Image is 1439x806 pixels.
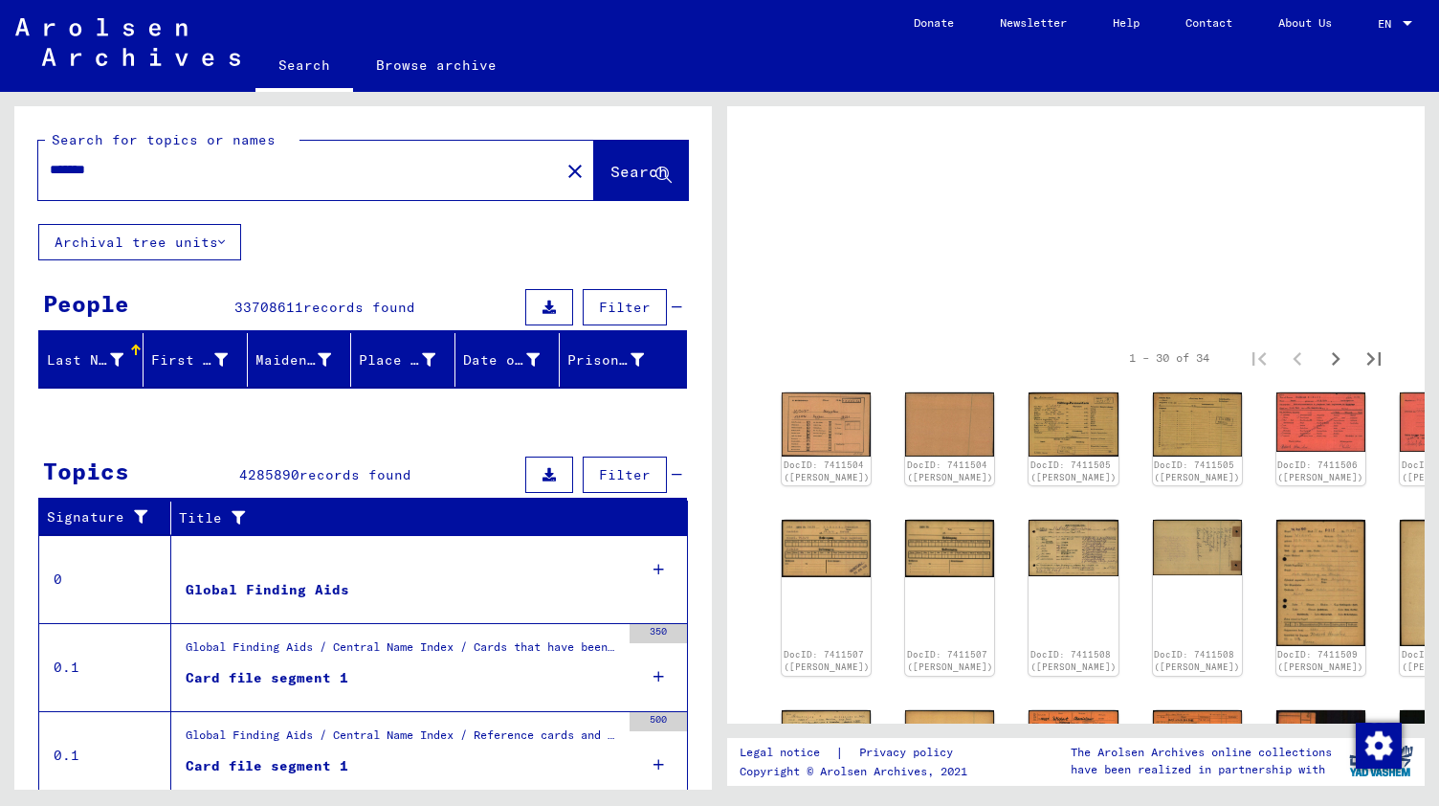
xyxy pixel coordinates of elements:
[844,743,976,763] a: Privacy policy
[560,333,686,387] mat-header-cell: Prisoner #
[1276,520,1365,645] img: 001.jpg
[905,710,994,773] img: 002.jpg
[39,623,171,711] td: 0.1
[186,727,620,753] div: Global Finding Aids / Central Name Index / Reference cards and originals, which have been discove...
[186,668,348,688] div: Card file segment 1
[1153,710,1242,774] img: 002.jpg
[255,42,353,92] a: Search
[782,392,871,457] img: 001.jpg
[567,345,668,375] div: Prisoner #
[463,345,564,375] div: Date of Birth
[782,520,871,577] img: 001.jpg
[905,520,994,576] img: 002.jpg
[15,18,240,66] img: Arolsen_neg.svg
[1154,649,1240,673] a: DocID: 7411508 ([PERSON_NAME])
[463,350,540,370] div: Date of Birth
[740,763,976,780] p: Copyright © Arolsen Archives, 2021
[179,508,650,528] div: Title
[186,580,349,600] div: Global Finding Aids
[359,345,459,375] div: Place of Birth
[1240,339,1278,377] button: First page
[599,299,651,316] span: Filter
[630,624,687,643] div: 350
[564,160,587,183] mat-icon: close
[39,711,171,799] td: 0.1
[594,141,688,200] button: Search
[248,333,352,387] mat-header-cell: Maiden Name
[47,507,156,527] div: Signature
[1278,339,1317,377] button: Previous page
[784,649,870,673] a: DocID: 7411507 ([PERSON_NAME])
[1378,17,1399,31] span: EN
[151,345,252,375] div: First Name
[179,503,669,533] div: Title
[239,466,299,483] span: 4285890
[38,224,241,260] button: Archival tree units
[255,350,332,370] div: Maiden Name
[39,535,171,623] td: 0
[186,756,348,776] div: Card file segment 1
[1029,710,1118,773] img: 001.jpg
[1153,392,1242,457] img: 002.jpg
[1030,459,1117,483] a: DocID: 7411505 ([PERSON_NAME])
[784,459,870,483] a: DocID: 7411504 ([PERSON_NAME])
[52,131,276,148] mat-label: Search for topics or names
[1129,349,1209,367] div: 1 – 30 of 34
[144,333,248,387] mat-header-cell: First Name
[583,457,667,493] button: Filter
[47,350,123,370] div: Last Name
[39,333,144,387] mat-header-cell: Last Name
[599,466,651,483] span: Filter
[1030,649,1117,673] a: DocID: 7411508 ([PERSON_NAME])
[151,350,228,370] div: First Name
[186,638,620,665] div: Global Finding Aids / Central Name Index / Cards that have been scanned during first sequential m...
[47,345,147,375] div: Last Name
[1356,723,1402,769] img: Change consent
[455,333,560,387] mat-header-cell: Date of Birth
[1277,649,1363,673] a: DocID: 7411509 ([PERSON_NAME])
[303,299,415,316] span: records found
[1276,392,1365,452] img: 001.jpg
[782,710,871,773] img: 001.jpg
[1029,520,1118,575] img: 001.jpg
[556,151,594,190] button: Clear
[907,649,993,673] a: DocID: 7411507 ([PERSON_NAME])
[1154,459,1240,483] a: DocID: 7411505 ([PERSON_NAME])
[583,289,667,325] button: Filter
[255,345,356,375] div: Maiden Name
[359,350,435,370] div: Place of Birth
[47,503,175,533] div: Signature
[351,333,455,387] mat-header-cell: Place of Birth
[740,743,835,763] a: Legal notice
[630,712,687,731] div: 500
[610,162,668,181] span: Search
[907,459,993,483] a: DocID: 7411504 ([PERSON_NAME])
[43,454,129,488] div: Topics
[1345,737,1417,785] img: yv_logo.png
[234,299,303,316] span: 33708611
[740,743,976,763] div: |
[1071,761,1332,778] p: have been realized in partnership with
[1071,744,1332,761] p: The Arolsen Archives online collections
[353,42,520,88] a: Browse archive
[43,286,129,321] div: People
[1355,339,1393,377] button: Last page
[567,350,644,370] div: Prisoner #
[1277,459,1363,483] a: DocID: 7411506 ([PERSON_NAME])
[905,392,994,457] img: 002.jpg
[299,466,411,483] span: records found
[1153,520,1242,574] img: 002.jpg
[1029,392,1118,457] img: 001.jpg
[1317,339,1355,377] button: Next page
